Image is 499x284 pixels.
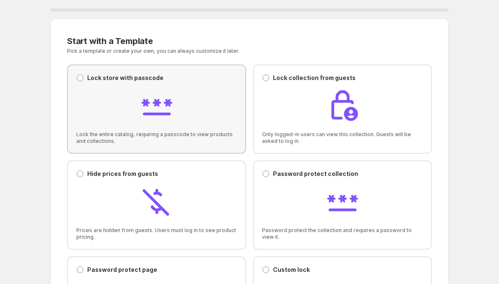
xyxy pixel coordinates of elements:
p: Pick a template or create your own, you can always customize it later. [67,48,333,54]
p: Password protect collection [273,170,358,178]
span: Prices are hidden from guests. Users must log in to see product pricing. [76,227,237,240]
img: Hide prices from guests [140,185,174,218]
span: Start with a Template [67,36,153,46]
p: Custom lock [273,266,310,274]
p: Lock store with passcode [87,74,164,82]
p: Hide prices from guests [87,170,158,178]
p: Password protect page [87,266,157,274]
span: Only logged-in users can view this collection. Guests will be asked to log in. [262,131,423,145]
img: Lock collection from guests [326,89,359,122]
p: Lock collection from guests [273,74,356,82]
img: Password protect collection [326,185,359,218]
span: Password protect the collection and requires a password to view it. [262,227,423,240]
img: Lock store with passcode [140,89,174,122]
span: Lock the entire catalog, requiring a passcode to view products and collections. [76,131,237,145]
